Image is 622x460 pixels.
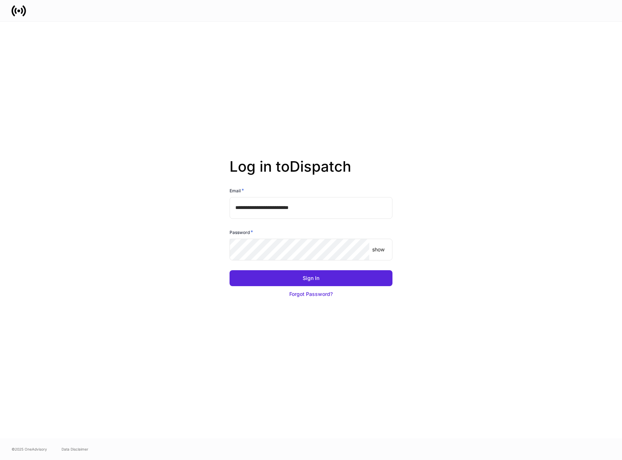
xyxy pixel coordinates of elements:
a: Data Disclaimer [62,446,88,452]
span: © 2025 OneAdvisory [12,446,47,452]
button: Forgot Password? [230,286,392,302]
h6: Password [230,229,253,236]
p: show [372,246,384,253]
button: Sign In [230,270,392,286]
h6: Email [230,187,244,194]
div: Sign In [303,275,319,282]
h2: Log in to Dispatch [230,158,392,187]
div: Forgot Password? [289,290,333,298]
